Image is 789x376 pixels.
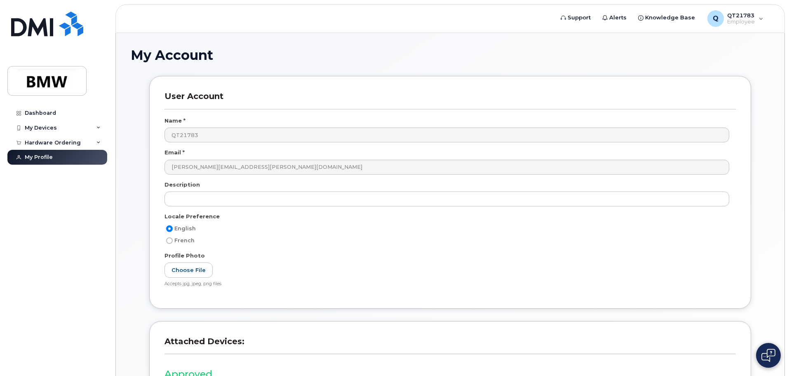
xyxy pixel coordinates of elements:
[131,48,770,62] h1: My Account
[164,336,736,354] h3: Attached Devices:
[164,281,729,287] div: Accepts jpg, jpeg, png files
[174,225,196,232] span: English
[164,213,220,220] label: Locale Preference
[164,181,200,189] label: Description
[164,149,185,156] label: Email *
[166,225,173,232] input: English
[174,237,195,244] span: French
[166,237,173,244] input: French
[164,252,205,260] label: Profile Photo
[164,91,736,109] h3: User Account
[761,349,775,362] img: Open chat
[164,262,213,278] label: Choose File
[164,117,186,125] label: Name *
